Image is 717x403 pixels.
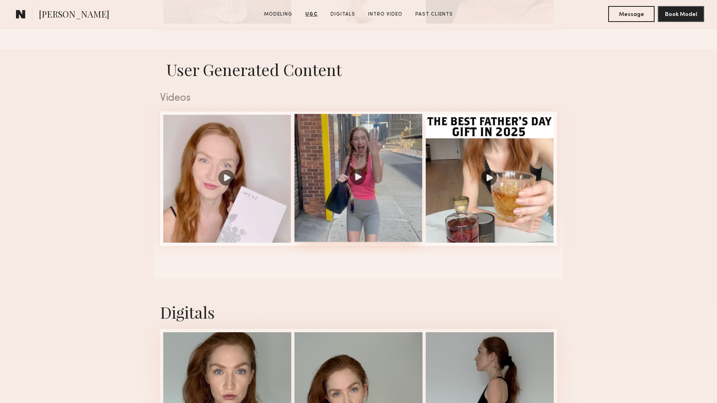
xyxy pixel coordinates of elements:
[154,59,563,80] h1: User Generated Content
[160,93,557,104] div: Videos
[160,301,557,323] div: Digitals
[39,8,109,22] span: [PERSON_NAME]
[658,10,704,17] a: Book Model
[261,11,296,18] a: Modeling
[327,11,358,18] a: Digitals
[302,11,321,18] a: UGC
[608,6,655,22] button: Message
[412,11,456,18] a: Past Clients
[658,6,704,22] button: Book Model
[365,11,406,18] a: Intro Video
